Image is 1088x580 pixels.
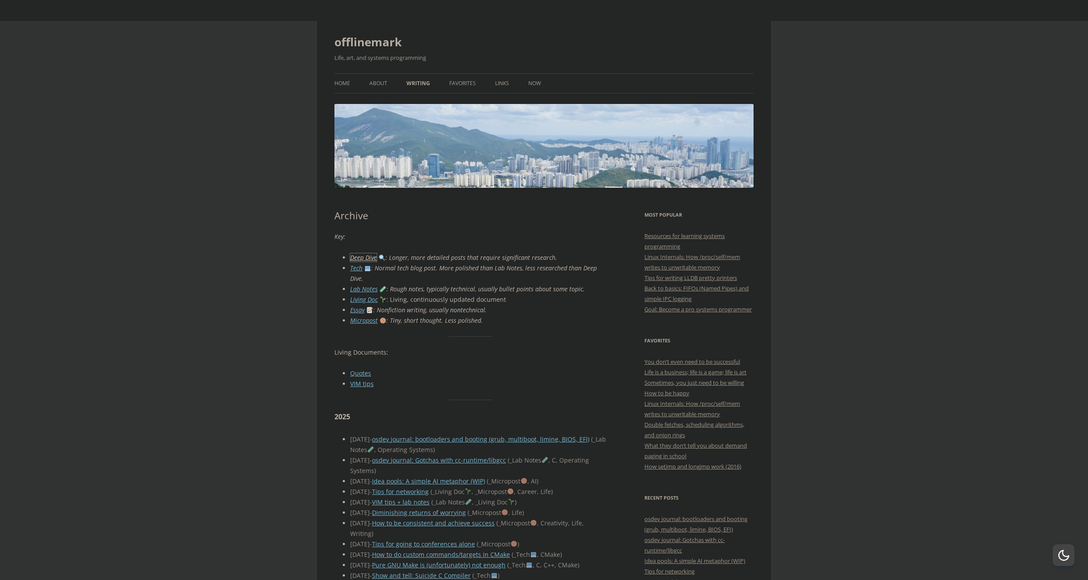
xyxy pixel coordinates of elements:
img: 🌱 [380,297,386,303]
a: Deep Dive [350,253,377,262]
span: - [370,561,372,569]
span: - [370,477,372,485]
a: Living Doc [350,295,378,304]
a: Diminishing returns of worrying [372,508,466,517]
img: 🍪 [380,318,386,324]
a: Life is a business; life is a game; life is art [644,368,747,376]
em: Key: [334,232,345,241]
h2: Life, art, and systems programming [334,52,754,63]
span: - [370,540,372,548]
li: : Longer, more detailed posts that require significant research. [350,252,607,263]
span: _Lab Notes , C, Operating Systems [350,456,589,475]
span: [DATE] [350,435,372,443]
em: : Rough notes, typically technical, usually bullet points about some topic. [378,285,585,293]
span: - [370,508,372,517]
span: ( [468,508,469,517]
a: Idea pools: A simple AI metaphor (WIP) [372,477,485,485]
li: : Normal tech blog post. More polished than Lab Notes, less researched than Deep Dive. [350,263,607,284]
span: - [370,550,372,559]
a: osdev journal: Gotchas with cc-runtime/libgcc [644,536,725,554]
a: How setjmp and longjmp work (2016) [644,463,741,470]
span: [DATE] [350,477,372,485]
span: _Tech [472,571,499,580]
span: ( [431,498,433,506]
span: _Micropost [477,540,519,548]
img: 🧪 [465,499,472,505]
a: Tips for networking [372,487,429,496]
a: About [369,74,387,93]
a: Show and tell: Suicide C Compiler [372,571,471,580]
span: _Tech , C, C++, CMake [507,561,579,569]
img: 💻 [526,562,532,568]
span: ( [477,540,479,548]
span: ) [522,508,524,517]
li: : Nonfiction writing, usually nontechnical. [350,305,607,315]
a: How to do custom commands/targets in CMake [372,550,510,559]
span: - [370,519,372,527]
img: 🍪 [521,478,527,484]
a: Goal: Become a pro systems programmer [644,305,752,313]
span: ) [498,571,499,580]
span: ( [591,435,593,443]
span: ( [430,487,432,496]
a: How to be consistent and achieve success [372,519,495,527]
span: ( [512,550,513,559]
span: [DATE] [350,519,372,527]
span: ( [487,477,489,485]
a: Home [334,74,350,93]
a: VIM tips + lab notes [372,498,430,506]
a: Micropost [350,316,378,325]
span: [DATE] [350,561,372,569]
h3: Most Popular [644,210,754,220]
img: 🔍 [379,255,385,261]
span: ( [507,561,509,569]
span: [DATE] [350,571,372,580]
h3: 2025 [334,411,607,424]
a: Essay [350,306,365,314]
span: - [370,498,372,506]
li: : Living, continuously updated document [350,294,607,305]
img: 🌱 [465,488,471,494]
p: Living Documents: [334,347,607,358]
a: Tips for going to conferences alone [372,540,475,548]
span: [DATE] [350,540,372,548]
span: ( [496,519,498,527]
a: VIM tips [350,380,374,388]
span: _Micropost , AI [487,477,538,485]
span: _Micropost , Life [468,508,524,517]
a: Favorites [449,74,476,93]
span: [DATE] [350,487,372,496]
span: _Tech , CMake [512,550,562,559]
img: 💻 [365,265,371,271]
a: Back to basics: FIFOs (Named Pipes) and simple IPC logging [644,284,749,303]
a: Quotes [350,369,371,377]
h1: Archive [334,210,607,221]
span: [DATE] [350,456,372,464]
span: ) [372,529,373,538]
a: Linux Internals: How /proc/self/mem writes to unwritable memory [644,400,740,418]
a: offlinemark [334,31,402,52]
a: Links [495,74,509,93]
img: 📝 [367,307,373,313]
span: ) [515,498,516,506]
a: Resources for learning systems programming [644,232,725,250]
span: - [370,456,372,464]
img: 🍪 [502,509,508,515]
img: 🍪 [530,520,537,526]
span: [DATE] [350,508,372,517]
span: _Lab Notes , Operating Systems [350,435,606,454]
span: ) [517,540,519,548]
span: ( [508,456,510,464]
a: osdev journal: Gotchas with cc-runtime/libgcc [372,456,506,464]
span: _Micropost , Creativity, Life, Writing [350,519,584,538]
img: 🧪 [542,457,548,463]
a: osdev journal: bootloaders and booting (grub, multiboot, limine, BIOS, EFI) [372,435,589,443]
span: _Lab Notes , _Living Doc [431,498,516,506]
span: ) [551,487,553,496]
span: - [370,571,372,580]
a: Writing [406,74,430,93]
span: [DATE] [350,498,372,506]
h3: Favorites [644,335,754,346]
span: ( [472,571,474,580]
span: ) [374,466,376,475]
